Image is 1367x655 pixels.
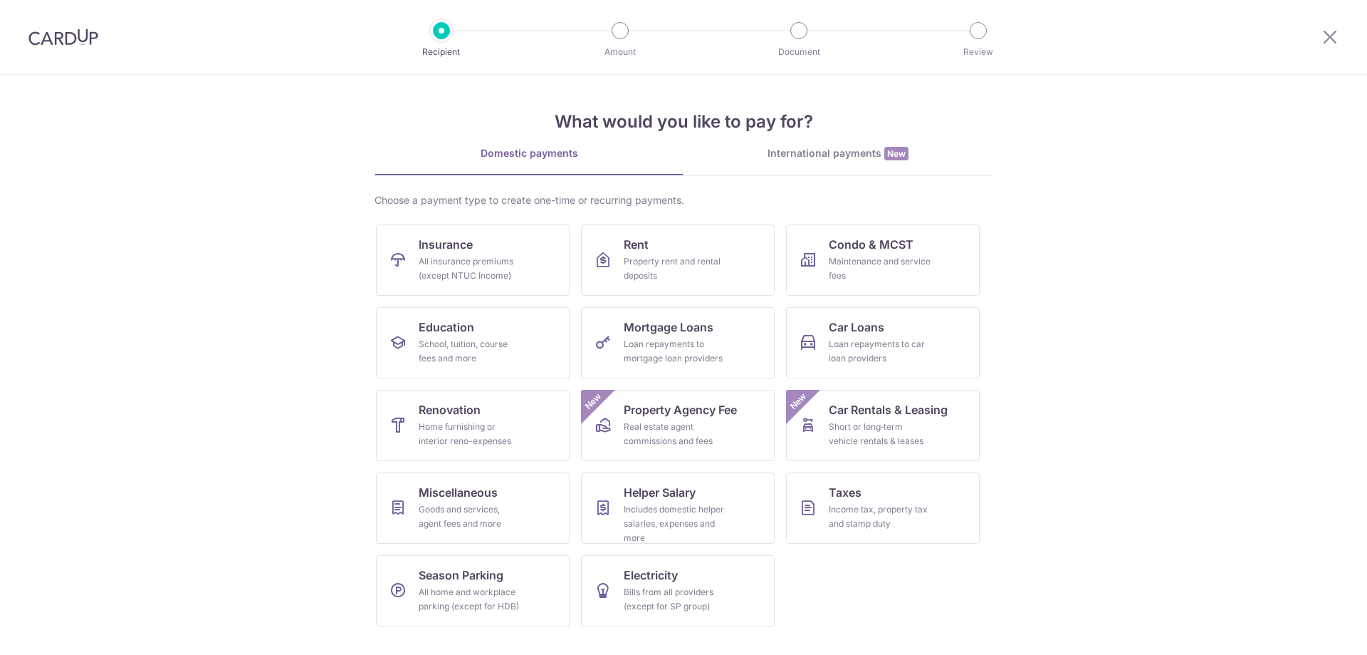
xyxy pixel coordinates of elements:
[581,473,775,544] a: Helper SalaryIncludes domestic helper salaries, expenses and more
[786,225,980,296] a: Condo & MCSTMaintenance and service fees
[419,567,503,584] span: Season Parking
[28,29,98,46] img: CardUp
[624,585,726,614] div: Bills from all providers (except for SP group)
[829,502,931,531] div: Income tax, property tax and stamp duty
[884,147,908,160] span: New
[683,146,992,161] div: International payments
[376,390,570,461] a: RenovationHome furnishing or interior reno-expenses
[624,254,726,283] div: Property rent and rental deposits
[786,307,980,378] a: Car LoansLoan repayments to car loan providers
[582,390,605,413] span: New
[786,390,980,461] a: Car Rentals & LeasingShort or long‑term vehicle rentals & leasesNew
[786,473,980,544] a: TaxesIncome tax, property tax and stamp duty
[419,484,498,501] span: Miscellaneous
[581,307,775,378] a: Mortgage LoansLoan repayments to mortgage loan providers
[419,337,521,366] div: School, tuition, course fees and more
[746,45,852,59] p: Document
[624,502,726,545] div: Includes domestic helper salaries, expenses and more
[829,236,913,253] span: Condo & MCST
[624,319,713,336] span: Mortgage Loans
[787,390,810,413] span: New
[829,337,931,366] div: Loan repayments to car loan providers
[829,484,861,501] span: Taxes
[375,109,992,135] h4: What would you like to pay for?
[829,254,931,283] div: Maintenance and service fees
[419,319,474,336] span: Education
[376,225,570,296] a: InsuranceAll insurance premiums (except NTUC Income)
[926,45,1031,59] p: Review
[829,319,884,336] span: Car Loans
[419,254,521,283] div: All insurance premiums (except NTUC Income)
[567,45,673,59] p: Amount
[624,567,678,584] span: Electricity
[624,236,649,253] span: Rent
[419,401,481,418] span: Renovation
[376,473,570,544] a: MiscellaneousGoods and services, agent fees and more
[581,390,775,461] a: Property Agency FeeReal estate agent commissions and feesNew
[389,45,494,59] p: Recipient
[624,420,726,448] div: Real estate agent commissions and fees
[581,555,775,626] a: ElectricityBills from all providers (except for SP group)
[376,555,570,626] a: Season ParkingAll home and workplace parking (except for HDB)
[1276,612,1353,648] iframe: Opens a widget where you can find more information
[829,420,931,448] div: Short or long‑term vehicle rentals & leases
[624,484,696,501] span: Helper Salary
[375,193,992,207] div: Choose a payment type to create one-time or recurring payments.
[419,585,521,614] div: All home and workplace parking (except for HDB)
[419,236,473,253] span: Insurance
[376,307,570,378] a: EducationSchool, tuition, course fees and more
[624,337,726,366] div: Loan repayments to mortgage loan providers
[419,502,521,531] div: Goods and services, agent fees and more
[581,225,775,296] a: RentProperty rent and rental deposits
[375,146,683,160] div: Domestic payments
[829,401,948,418] span: Car Rentals & Leasing
[419,420,521,448] div: Home furnishing or interior reno-expenses
[624,401,737,418] span: Property Agency Fee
